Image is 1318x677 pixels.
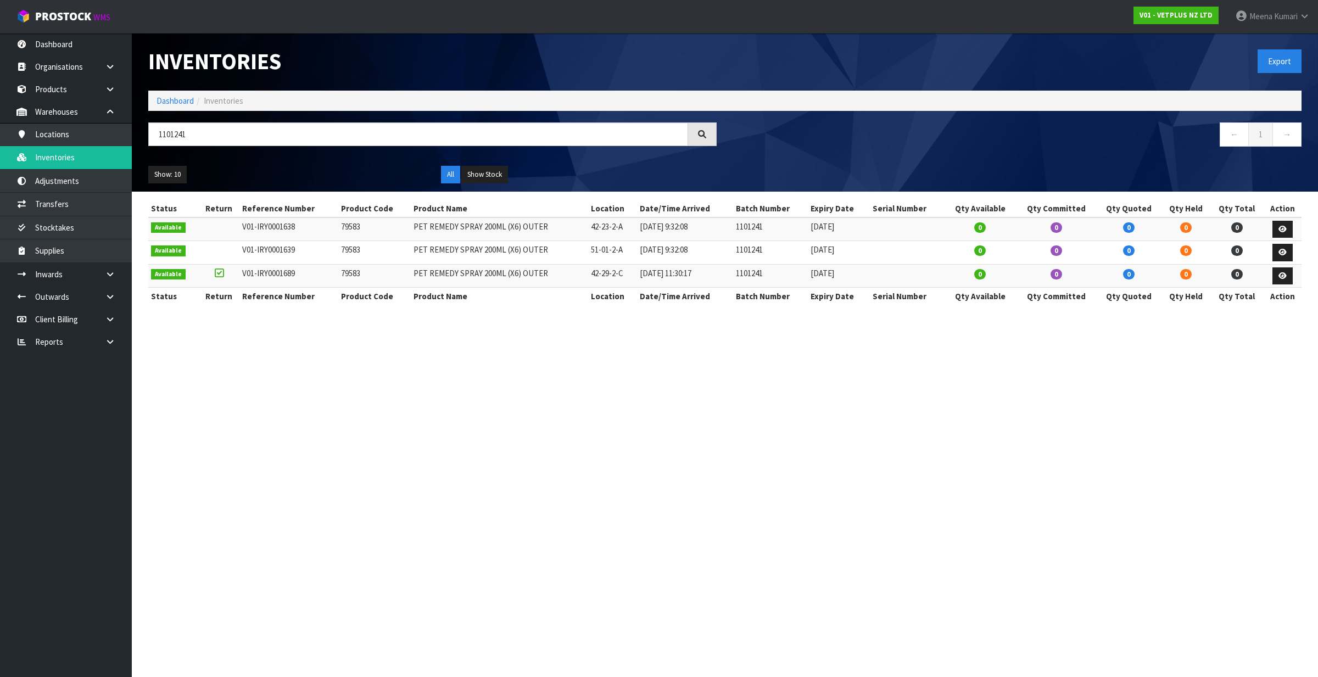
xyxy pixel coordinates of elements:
span: 0 [1180,269,1192,279]
th: Serial Number [870,200,945,217]
td: [DATE] 9:32:08 [637,241,733,265]
td: PET REMEDY SPRAY 200ML (X6) OUTER [411,264,588,288]
td: 42-29-2-C [588,264,638,288]
span: Kumari [1274,11,1298,21]
th: Qty Committed [1015,200,1097,217]
td: V01-IRY0001639 [239,241,338,265]
td: [DATE] 11:30:17 [637,264,733,288]
th: Status [148,200,199,217]
th: Qty Held [1161,288,1211,305]
th: Serial Number [870,288,945,305]
th: Expiry Date [808,288,869,305]
td: [DATE] 9:32:08 [637,217,733,241]
td: 42-23-2-A [588,217,638,241]
td: 79583 [338,217,411,241]
span: 0 [1231,269,1243,279]
a: ← [1220,122,1249,146]
button: Show: 10 [148,166,187,183]
strong: V01 - VETPLUS NZ LTD [1140,10,1213,20]
span: 0 [1180,245,1192,256]
td: V01-IRY0001689 [239,264,338,288]
th: Action [1263,288,1302,305]
th: Qty Total [1210,200,1263,217]
th: Qty Available [945,288,1015,305]
a: Dashboard [157,96,194,106]
th: Batch Number [733,200,808,217]
button: Export [1258,49,1302,73]
span: 0 [1051,245,1062,256]
span: 0 [974,269,986,279]
td: V01-IRY0001638 [239,217,338,241]
th: Product Code [338,288,411,305]
button: All [441,166,460,183]
img: cube-alt.png [16,9,30,23]
span: [DATE] [811,244,834,255]
span: 0 [1231,245,1243,256]
td: 51-01-2-A [588,241,638,265]
span: Available [151,269,186,280]
span: Inventories [204,96,243,106]
th: Return [199,288,240,305]
th: Action [1263,200,1302,217]
td: PET REMEDY SPRAY 200ML (X6) OUTER [411,217,588,241]
small: WMS [93,12,110,23]
td: 1101241 [733,217,808,241]
a: V01 - VETPLUS NZ LTD [1133,7,1219,24]
td: 1101241 [733,264,808,288]
td: 79583 [338,241,411,265]
span: [DATE] [811,221,834,232]
span: 0 [1051,222,1062,233]
th: Qty Quoted [1097,288,1161,305]
th: Batch Number [733,288,808,305]
th: Product Code [338,200,411,217]
th: Expiry Date [808,200,869,217]
span: Meena [1249,11,1272,21]
span: 0 [1231,222,1243,233]
h1: Inventories [148,49,717,74]
td: 1101241 [733,241,808,265]
th: Reference Number [239,288,338,305]
span: 0 [1123,245,1135,256]
th: Date/Time Arrived [637,200,733,217]
span: 0 [1123,222,1135,233]
th: Qty Held [1161,200,1211,217]
span: Available [151,222,186,233]
th: Status [148,288,199,305]
span: 0 [974,222,986,233]
th: Product Name [411,288,588,305]
th: Reference Number [239,200,338,217]
span: 0 [974,245,986,256]
span: ProStock [35,9,91,24]
th: Product Name [411,200,588,217]
input: Search inventories [148,122,688,146]
nav: Page navigation [733,122,1302,149]
th: Qty Quoted [1097,200,1161,217]
th: Date/Time Arrived [637,288,733,305]
a: 1 [1248,122,1273,146]
span: Available [151,245,186,256]
td: 79583 [338,264,411,288]
th: Location [588,200,638,217]
th: Return [199,200,240,217]
span: 0 [1180,222,1192,233]
a: → [1272,122,1302,146]
th: Qty Total [1210,288,1263,305]
button: Show Stock [461,166,508,183]
th: Location [588,288,638,305]
td: PET REMEDY SPRAY 200ML (X6) OUTER [411,241,588,265]
span: 0 [1051,269,1062,279]
span: [DATE] [811,268,834,278]
th: Qty Available [945,200,1015,217]
th: Qty Committed [1015,288,1097,305]
span: 0 [1123,269,1135,279]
